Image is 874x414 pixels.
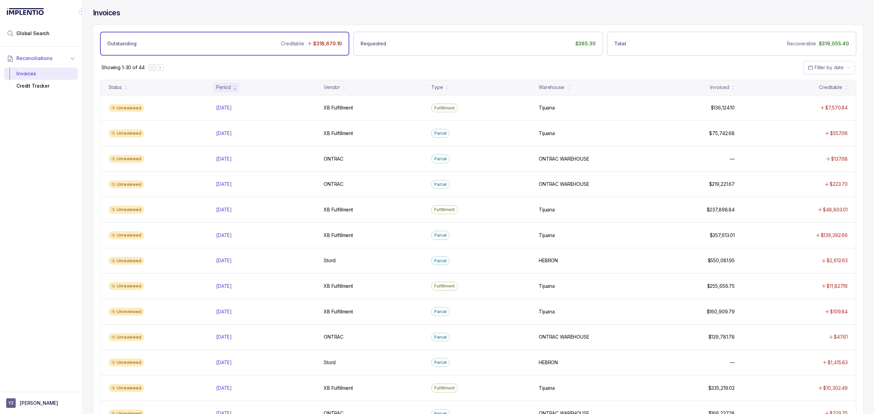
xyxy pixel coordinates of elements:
[10,80,72,92] div: Credit Tracker
[708,385,735,391] p: $335,219.02
[821,232,848,239] p: $139,392.66
[16,55,53,62] span: Reconciliations
[361,40,386,47] p: Requested
[216,206,232,213] p: [DATE]
[539,104,555,111] p: Tijuana
[803,61,855,74] button: Date Range Picker
[830,130,848,137] p: $557.06
[16,30,50,37] span: Global Search
[216,84,231,91] div: Period
[109,358,144,367] div: Unreviewed
[216,385,232,391] p: [DATE]
[825,104,848,111] p: $7,570.84
[708,334,735,340] p: $139,781.78
[830,181,848,188] p: $223.70
[434,283,455,290] p: Fulfillment
[707,206,735,213] p: $237,898.84
[324,84,340,91] div: Vendor
[614,40,626,47] p: Total
[109,129,144,137] div: Unreviewed
[324,334,343,340] p: ONTRAC
[434,206,455,213] p: Fulfillment
[708,257,735,264] p: $550,081.95
[216,283,232,290] p: [DATE]
[434,334,447,341] p: Parcel
[109,180,144,189] div: Unreviewed
[109,384,144,392] div: Unreviewed
[539,257,558,264] p: HEBRON
[324,257,336,264] p: Stord
[434,232,447,239] p: Parcel
[109,257,144,265] div: Unreviewed
[109,308,144,316] div: Unreviewed
[4,51,78,66] button: Reconciliations
[539,130,555,137] p: Tijuana
[431,84,443,91] div: Type
[109,282,144,290] div: Unreviewed
[109,104,144,112] div: Unreviewed
[10,68,72,80] div: Invoices
[434,257,447,264] p: Parcel
[434,385,455,391] p: Fulfillment
[710,232,735,239] p: $357,613.01
[539,181,589,188] p: ONTRAC WAREHOUSE
[216,130,232,137] p: [DATE]
[434,156,447,162] p: Parcel
[831,156,848,162] p: $137.68
[539,308,555,315] p: Tijuana
[324,232,353,239] p: XB Fulfillment
[827,283,848,290] p: $11,827.16
[157,64,164,71] button: Next Page
[707,283,735,290] p: $255,656.75
[434,105,455,112] p: Fulfillment
[819,40,849,47] p: $319,055.40
[709,181,735,188] p: $219,221.67
[730,359,735,366] p: —
[828,359,848,366] p: $1,415.83
[20,400,58,406] p: [PERSON_NAME]
[539,385,555,391] p: Tijuana
[216,257,232,264] p: [DATE]
[539,232,555,239] p: Tijuana
[109,231,144,239] div: Unreviewed
[324,156,343,162] p: ONTRAC
[709,130,735,137] p: $75,742.68
[834,334,848,340] p: $47.61
[4,66,78,94] div: Reconciliations
[216,181,232,188] p: [DATE]
[787,40,816,47] p: Recoverable
[324,283,353,290] p: XB Fulfillment
[109,206,144,214] div: Unreviewed
[313,40,342,47] p: $318,670.10
[324,359,336,366] p: Stord
[101,64,144,71] div: Remaining page entries
[819,84,842,91] div: Creditable
[434,130,447,137] p: Parcel
[827,257,848,264] p: $2,612.63
[78,8,86,16] div: Collapse Icon
[434,359,447,366] p: Parcel
[539,84,564,91] div: Warehouse
[324,385,353,391] p: XB Fulfillment
[109,333,144,341] div: Unreviewed
[539,359,558,366] p: HEBRON
[707,308,735,315] p: $160,909.79
[434,181,447,188] p: Parcel
[216,308,232,315] p: [DATE]
[711,104,735,111] p: $136,124.10
[539,156,589,162] p: ONTRAC WAREHOUSE
[434,308,447,315] p: Parcel
[216,156,232,162] p: [DATE]
[324,308,353,315] p: XB Fulfillment
[93,8,120,18] h4: Invoices
[6,398,16,408] span: User initials
[216,232,232,239] p: [DATE]
[710,84,729,91] div: Invoiced
[575,40,596,47] p: $385.30
[823,206,848,213] p: $48,803.01
[823,385,848,391] p: $10,302.49
[216,104,232,111] p: [DATE]
[808,64,844,71] search: Date Range Picker
[539,334,589,340] p: ONTRAC WAREHOUSE
[324,104,353,111] p: XB Fulfillment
